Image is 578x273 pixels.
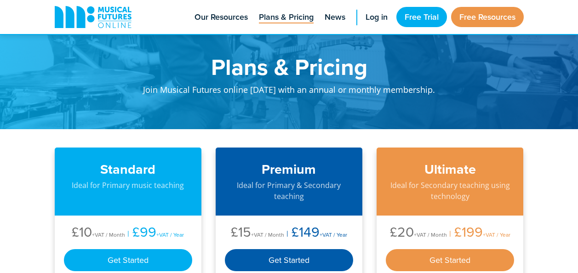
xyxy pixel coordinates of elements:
p: Join Musical Futures online [DATE] with an annual or monthly membership. [110,78,469,106]
li: £20 [390,225,447,242]
a: Free Trial [396,7,447,27]
li: £15 [231,225,284,242]
span: Our Resources [195,11,248,23]
span: +VAT / Year [483,231,510,239]
li: £99 [125,225,184,242]
div: Get Started [64,249,193,271]
span: Plans & Pricing [259,11,314,23]
p: Ideal for Secondary teaching using technology [386,180,515,202]
div: Get Started [225,249,354,271]
h1: Plans & Pricing [110,55,469,78]
span: +VAT / Year [156,231,184,239]
span: +VAT / Month [414,231,447,239]
div: Get Started [386,249,515,271]
a: Free Resources [451,7,524,27]
h3: Premium [225,161,354,177]
p: Ideal for Primary music teaching [64,180,193,191]
span: News [325,11,345,23]
li: £10 [72,225,125,242]
p: Ideal for Primary & Secondary teaching [225,180,354,202]
h3: Ultimate [386,161,515,177]
span: Log in [366,11,388,23]
li: £149 [284,225,347,242]
span: +VAT / Year [320,231,347,239]
span: +VAT / Month [92,231,125,239]
h3: Standard [64,161,193,177]
span: +VAT / Month [251,231,284,239]
li: £199 [447,225,510,242]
